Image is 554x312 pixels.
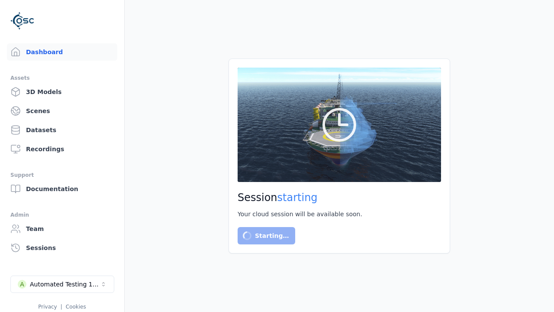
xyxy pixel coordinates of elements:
[238,191,441,205] h2: Session
[7,239,117,257] a: Sessions
[10,276,114,293] button: Select a workspace
[7,102,117,120] a: Scenes
[7,43,117,61] a: Dashboard
[7,180,117,198] a: Documentation
[61,304,62,310] span: |
[38,304,57,310] a: Privacy
[7,140,117,158] a: Recordings
[10,210,114,220] div: Admin
[7,121,117,139] a: Datasets
[30,280,100,289] div: Automated Testing 1 - Playwright
[66,304,86,310] a: Cookies
[238,210,441,218] div: Your cloud session will be available soon.
[10,9,35,33] img: Logo
[10,73,114,83] div: Assets
[7,83,117,101] a: 3D Models
[238,227,295,244] button: Starting…
[10,170,114,180] div: Support
[7,220,117,237] a: Team
[18,280,26,289] div: A
[277,192,318,204] span: starting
